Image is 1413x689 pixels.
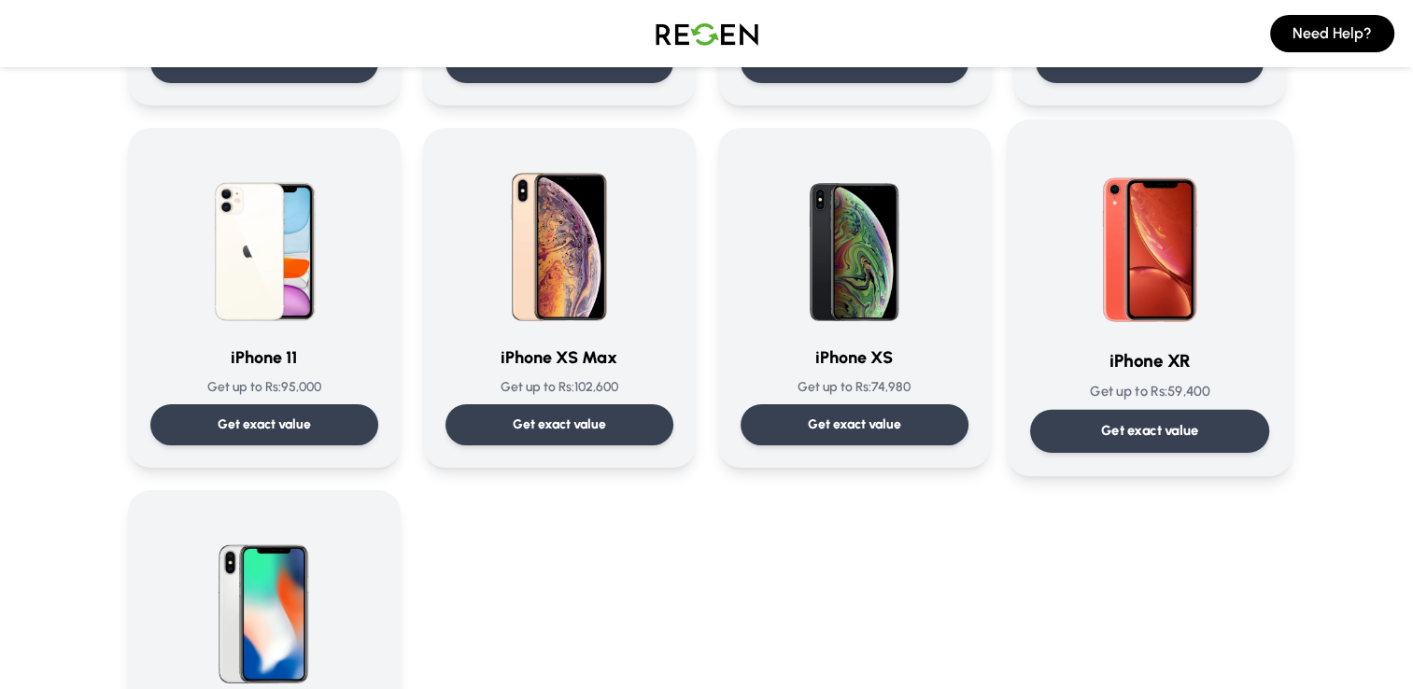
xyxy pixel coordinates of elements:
img: iPhone 11 [175,150,354,330]
img: iPhone XS Max [470,150,649,330]
img: iPhone XR [1055,143,1244,331]
p: Get exact value [1100,421,1198,441]
img: iPhone XS [765,150,944,330]
p: Get exact value [218,415,311,434]
h3: iPhone XR [1029,347,1268,374]
p: Get up to Rs: 95,000 [150,378,378,397]
button: Need Help? [1270,15,1394,52]
p: Get exact value [808,415,901,434]
h3: iPhone 11 [150,344,378,371]
p: Get up to Rs: 102,600 [445,378,673,397]
h3: iPhone XS [741,344,968,371]
img: Logo [642,7,772,60]
p: Get up to Rs: 74,980 [741,378,968,397]
p: Get exact value [513,415,606,434]
h3: iPhone XS Max [445,344,673,371]
p: Get up to Rs: 59,400 [1029,382,1268,401]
